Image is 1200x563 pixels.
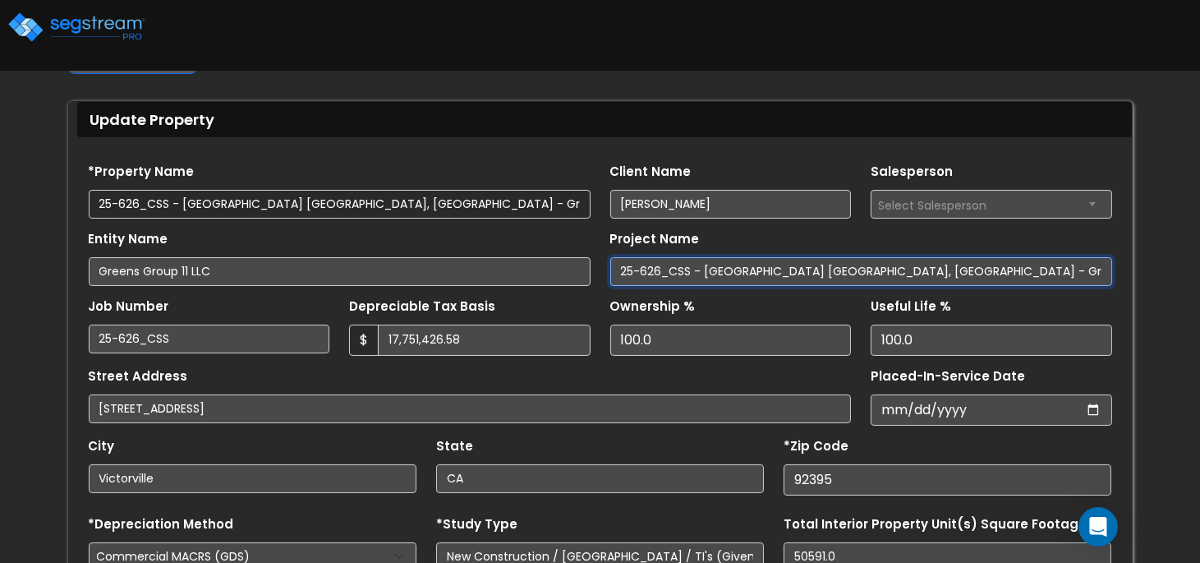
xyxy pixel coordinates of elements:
[610,298,696,316] label: Ownership %
[784,464,1111,496] input: Zip Code
[7,11,146,44] img: logo_pro_r.png
[878,197,986,214] span: Select Salesperson
[610,325,852,356] input: Ownership
[349,325,379,356] span: $
[378,325,591,356] input: 0.00
[89,367,188,386] label: Street Address
[784,437,848,456] label: *Zip Code
[871,163,953,182] label: Salesperson
[436,437,473,456] label: State
[89,395,852,423] input: Street Address
[89,163,195,182] label: *Property Name
[89,515,234,534] label: *Depreciation Method
[871,325,1112,356] input: Depreciation
[610,163,692,182] label: Client Name
[610,230,700,249] label: Project Name
[871,298,951,316] label: Useful Life %
[1078,507,1118,547] div: Open Intercom Messenger
[871,367,1025,386] label: Placed-In-Service Date
[610,190,852,219] input: Client Name
[349,298,495,316] label: Depreciable Tax Basis
[89,190,591,219] input: Property Name
[89,257,591,286] input: Entity Name
[77,102,1132,137] div: Update Property
[89,437,115,456] label: City
[436,515,517,534] label: *Study Type
[89,230,168,249] label: Entity Name
[784,515,1087,534] label: Total Interior Property Unit(s) Square Footage
[610,257,1112,286] input: Project Name
[89,298,169,316] label: Job Number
